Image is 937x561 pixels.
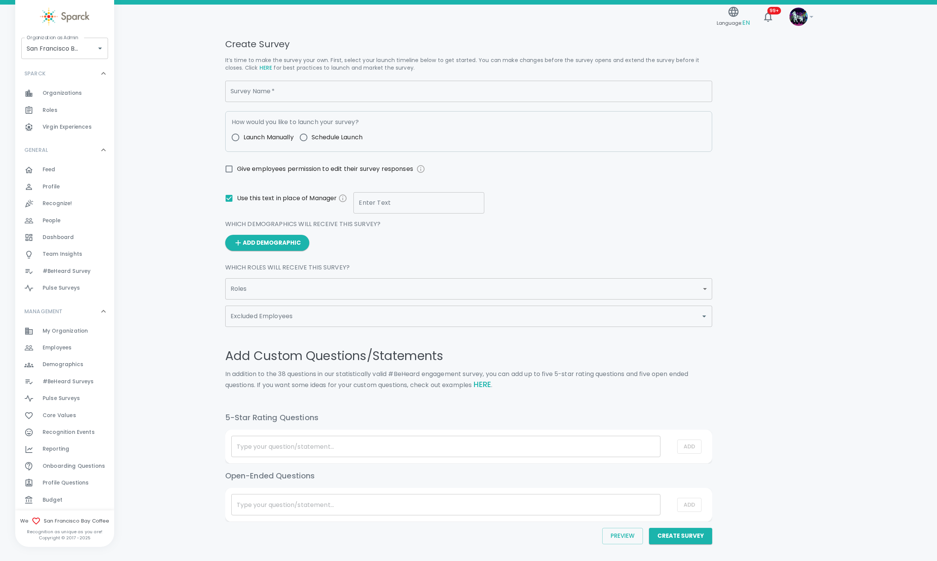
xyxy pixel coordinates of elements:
a: HERE [474,379,492,390]
a: People [15,212,114,229]
p: SPARCK [24,70,46,77]
span: Budget [43,496,62,504]
a: Onboarding Questions [15,458,114,475]
label: How would you like to launch your survey? [232,118,369,126]
span: Recognition Events [43,429,95,436]
a: Pulse Surveys [15,280,114,296]
span: Profile Questions [43,479,89,487]
span: Pulse Surveys [43,284,80,292]
input: Type your question/statement... [231,436,660,457]
div: Demographics [15,356,114,373]
a: Reporting [15,441,114,457]
a: Roles [15,102,114,119]
a: Employees [15,339,114,356]
table: list table [225,430,712,464]
span: EN [742,18,750,27]
a: Organizations [15,85,114,102]
a: #BeHeard Surveys [15,373,114,390]
div: SPARCK [15,85,114,139]
span: Schedule Launch [312,133,363,142]
span: Launch Manually [243,133,294,142]
span: Team Insights [43,250,82,258]
img: Picture of Sparck [789,8,808,26]
span: Virgin Experiences [43,123,92,131]
button: Language:EN [714,3,753,30]
span: #BeHeard Surveys [43,378,94,386]
a: #BeHeard Survey [15,263,114,280]
p: Which Demographics will receive this survey? [225,220,712,229]
h6: 5-Star Rating Questions [225,411,712,424]
a: Profile [15,178,114,195]
table: list table [225,488,712,522]
span: 99+ [767,7,781,14]
a: Recognize! [15,195,114,212]
h6: Open-Ended Questions [225,470,712,482]
img: Sparck logo [40,8,89,25]
button: Create Survey [649,528,712,544]
a: Virgin Experiences [15,119,114,135]
p: MANAGEMENT [24,308,63,315]
input: Type your question/statement... [231,494,660,515]
p: Recognition as unique as you are! [15,529,114,535]
button: Add Demographic [225,235,309,251]
span: Feed [43,166,56,174]
label: Organization as Admin [27,34,78,41]
a: Budget [15,492,114,508]
a: My Organization [15,323,114,339]
span: People [43,217,60,225]
div: SPARCK [15,62,114,85]
p: GENERAL [24,146,48,154]
span: Employees [43,344,72,352]
button: 99+ [759,8,777,26]
p: Create Survey [225,38,712,50]
span: Roles [43,107,57,114]
span: We San Francisco Bay Coffee [15,516,114,526]
span: Onboarding Questions [43,462,105,470]
a: Recognition Events [15,424,114,441]
input: Director [353,192,484,214]
span: Language: [717,18,750,28]
span: Use this text in place of Manager [237,194,348,203]
span: Recognize! [43,200,72,207]
a: Sparck logo [15,8,114,25]
a: Profile Questions [15,475,114,491]
span: Profile [43,183,60,191]
p: In addition to the 38 questions in our statistically valid #BeHeard engagement survey, you can ad... [225,370,712,390]
p: Which Roles will receive this survey? [225,263,712,272]
span: Dashboard [43,234,74,241]
button: Preview [602,528,643,544]
span: Give employees permission to edit their survey responses [237,164,425,174]
span: Pulse Surveys [43,395,80,402]
input: #BeHeard Survey 001 [225,81,712,102]
span: Reporting [43,445,69,453]
div: GENERAL [15,161,114,300]
a: Team Insights [15,246,114,263]
a: Core Values [15,407,114,424]
div: GENERAL [15,139,114,161]
span: My Organization [43,327,88,335]
span: It’s time to make the survey your own. First, select your launch timeline below to get started. Y... [225,56,700,72]
a: Feed [15,161,114,178]
a: Pulse Surveys [15,390,114,407]
p: Add Custom Questions/Statements [225,348,712,363]
a: Dashboard [15,229,114,246]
